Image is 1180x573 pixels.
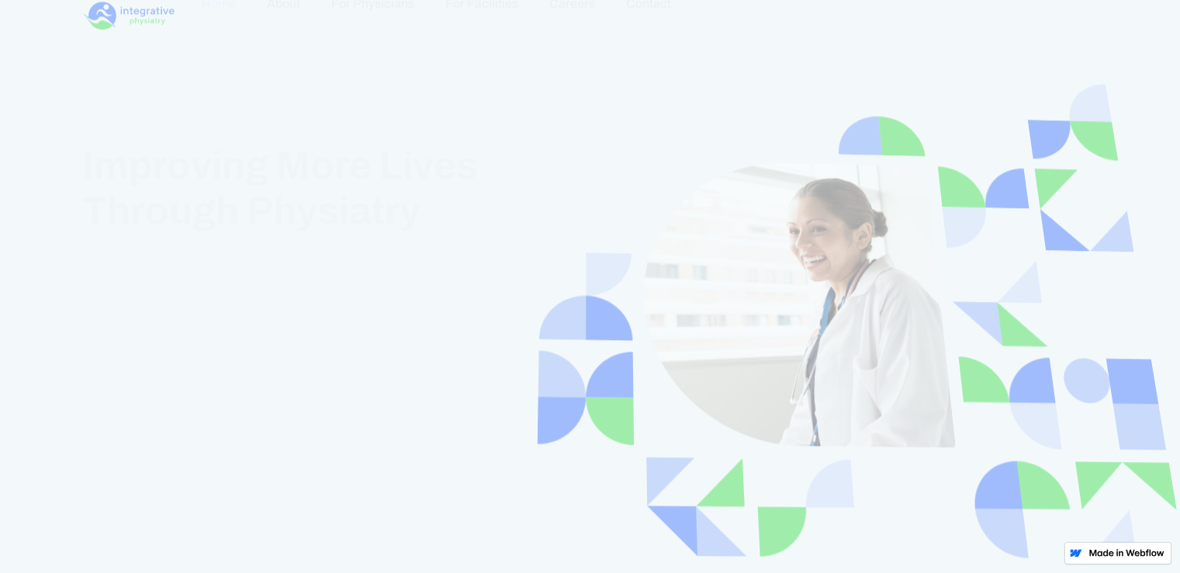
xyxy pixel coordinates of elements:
img: Made in Webflow [1088,549,1164,557]
h1: Improving More Lives Through Physiatry [82,144,528,233]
